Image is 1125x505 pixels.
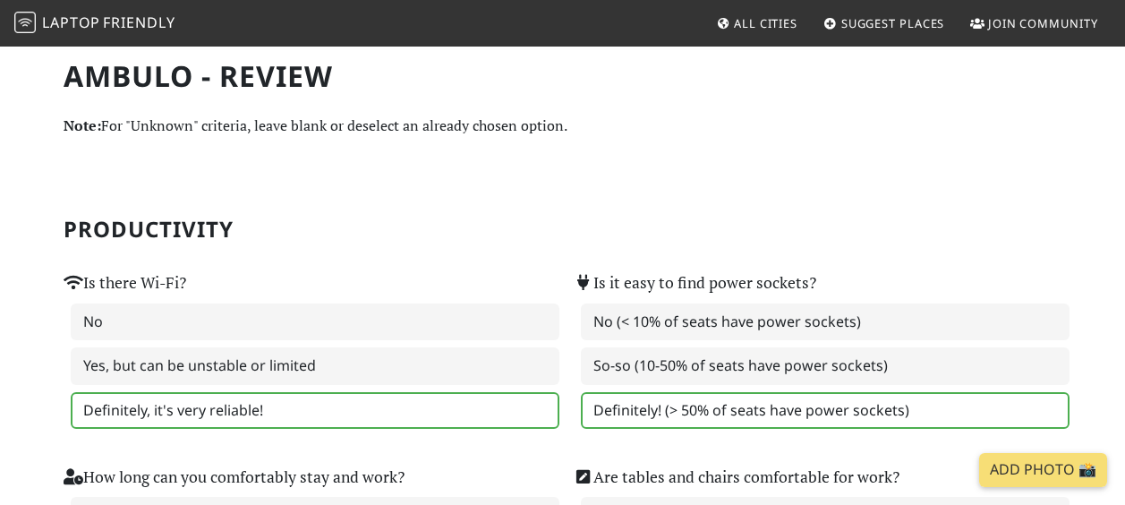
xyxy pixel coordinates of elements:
[988,15,1098,31] span: Join Community
[64,465,405,490] label: How long can you comfortably stay and work?
[963,7,1105,39] a: Join Community
[64,116,101,135] strong: Note:
[581,304,1070,341] label: No (< 10% of seats have power sockets)
[42,13,100,32] span: Laptop
[574,465,899,490] label: Are tables and chairs comfortable for work?
[734,15,797,31] span: All Cities
[64,59,1062,93] h1: Ambulo - Review
[581,392,1070,430] label: Definitely! (> 50% of seats have power sockets)
[979,453,1107,487] a: Add Photo 📸
[574,270,816,295] label: Is it easy to find power sockets?
[64,270,186,295] label: Is there Wi-Fi?
[816,7,952,39] a: Suggest Places
[103,13,175,32] span: Friendly
[64,217,1062,243] h2: Productivity
[71,304,559,341] label: No
[14,12,36,33] img: LaptopFriendly
[709,7,805,39] a: All Cities
[71,347,559,385] label: Yes, but can be unstable or limited
[14,8,175,39] a: LaptopFriendly LaptopFriendly
[841,15,945,31] span: Suggest Places
[64,115,1062,138] p: For "Unknown" criteria, leave blank or deselect an already chosen option.
[71,392,559,430] label: Definitely, it's very reliable!
[581,347,1070,385] label: So-so (10-50% of seats have power sockets)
